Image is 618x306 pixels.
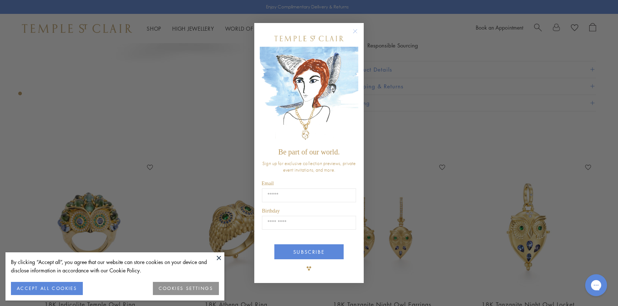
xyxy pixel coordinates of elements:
button: COOKIES SETTINGS [153,282,219,295]
button: SUBSCRIBE [274,244,344,259]
iframe: Gorgias live chat messenger [582,272,611,299]
button: Close dialog [354,30,363,39]
img: Temple St. Clair [274,36,344,41]
img: c4a9eb12-d91a-4d4a-8ee0-386386f4f338.jpeg [260,47,358,144]
span: Birthday [262,208,280,214]
span: Sign up for exclusive collection previews, private event invitations, and more. [262,160,356,173]
button: ACCEPT ALL COOKIES [11,282,83,295]
img: TSC [302,261,316,276]
input: Email [262,188,356,202]
span: Email [262,181,274,186]
div: By clicking “Accept all”, you agree that our website can store cookies on your device and disclos... [11,258,219,275]
span: Be part of our world. [278,148,340,156]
